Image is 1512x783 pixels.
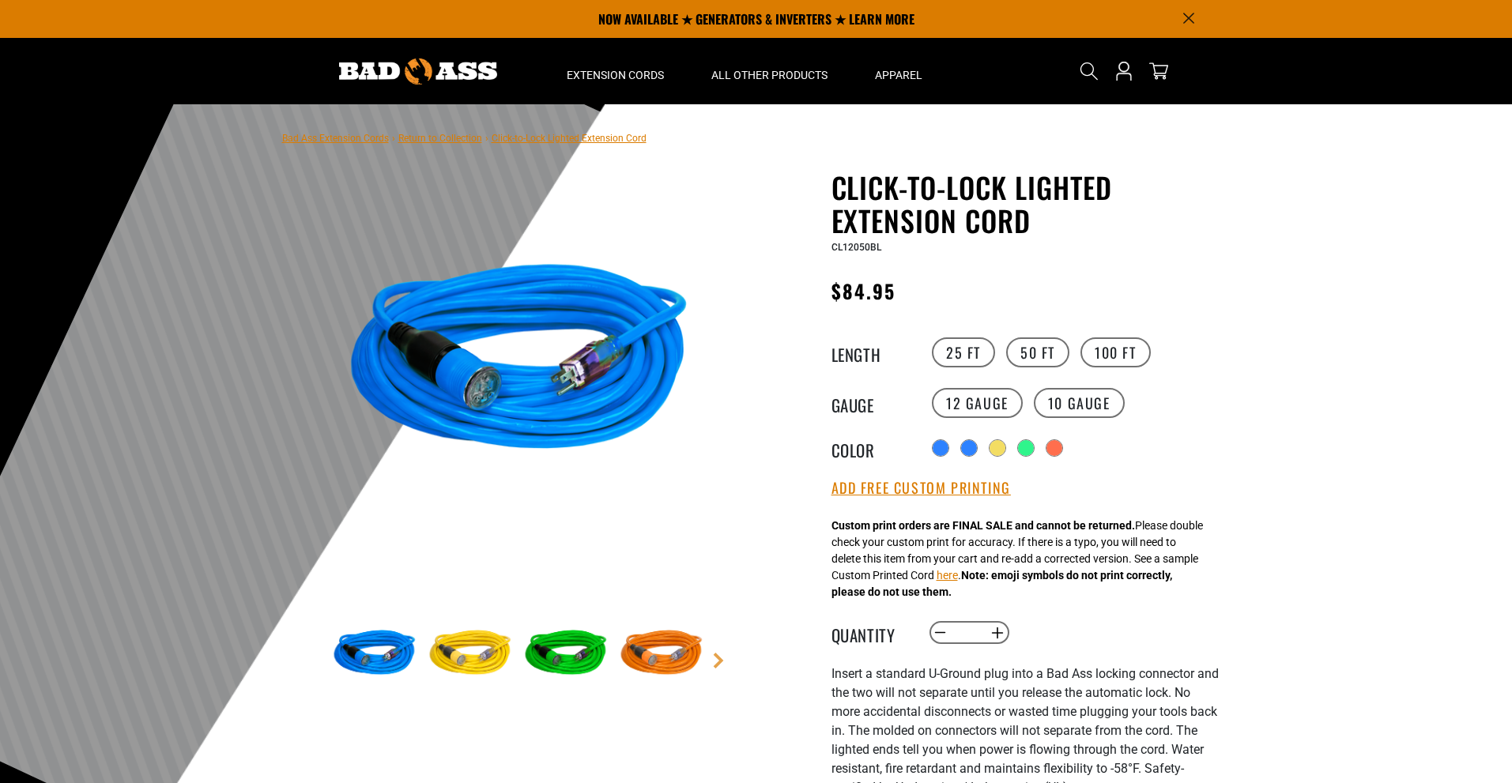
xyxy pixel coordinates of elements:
span: All Other Products [711,68,828,82]
label: 25 FT [932,337,995,367]
strong: Note: emoji symbols do not print correctly, please do not use them. [831,569,1172,598]
summary: Extension Cords [543,38,688,104]
label: 10 Gauge [1034,388,1125,418]
span: › [485,133,488,144]
img: blue [329,174,710,555]
label: 100 FT [1080,337,1151,367]
img: orange [616,608,707,700]
nav: breadcrumbs [282,128,647,147]
h1: Click-to-Lock Lighted Extension Cord [831,171,1219,237]
legend: Length [831,342,911,363]
label: Quantity [831,623,911,643]
img: yellow [424,608,516,700]
img: green [520,608,612,700]
span: Apparel [875,68,922,82]
legend: Gauge [831,393,911,413]
span: › [392,133,395,144]
div: Please double check your custom print for accuracy. If there is a typo, you will need to delete t... [831,518,1203,600]
legend: Color [831,438,911,458]
button: Add Free Custom Printing [831,480,1011,497]
img: blue [329,608,420,700]
span: CL12050BL [831,242,881,253]
summary: Apparel [851,38,946,104]
summary: All Other Products [688,38,851,104]
a: Return to Collection [398,133,482,144]
button: here [937,567,958,584]
span: $84.95 [831,277,896,305]
img: Bad Ass Extension Cords [339,58,497,85]
span: Click-to-Lock Lighted Extension Cord [492,133,647,144]
a: Next [711,653,726,668]
label: 50 FT [1006,337,1069,367]
strong: Custom print orders are FINAL SALE and cannot be returned. [831,519,1135,532]
label: 12 Gauge [932,388,1023,418]
a: Bad Ass Extension Cords [282,133,389,144]
summary: Search [1076,58,1102,84]
span: Extension Cords [567,68,664,82]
